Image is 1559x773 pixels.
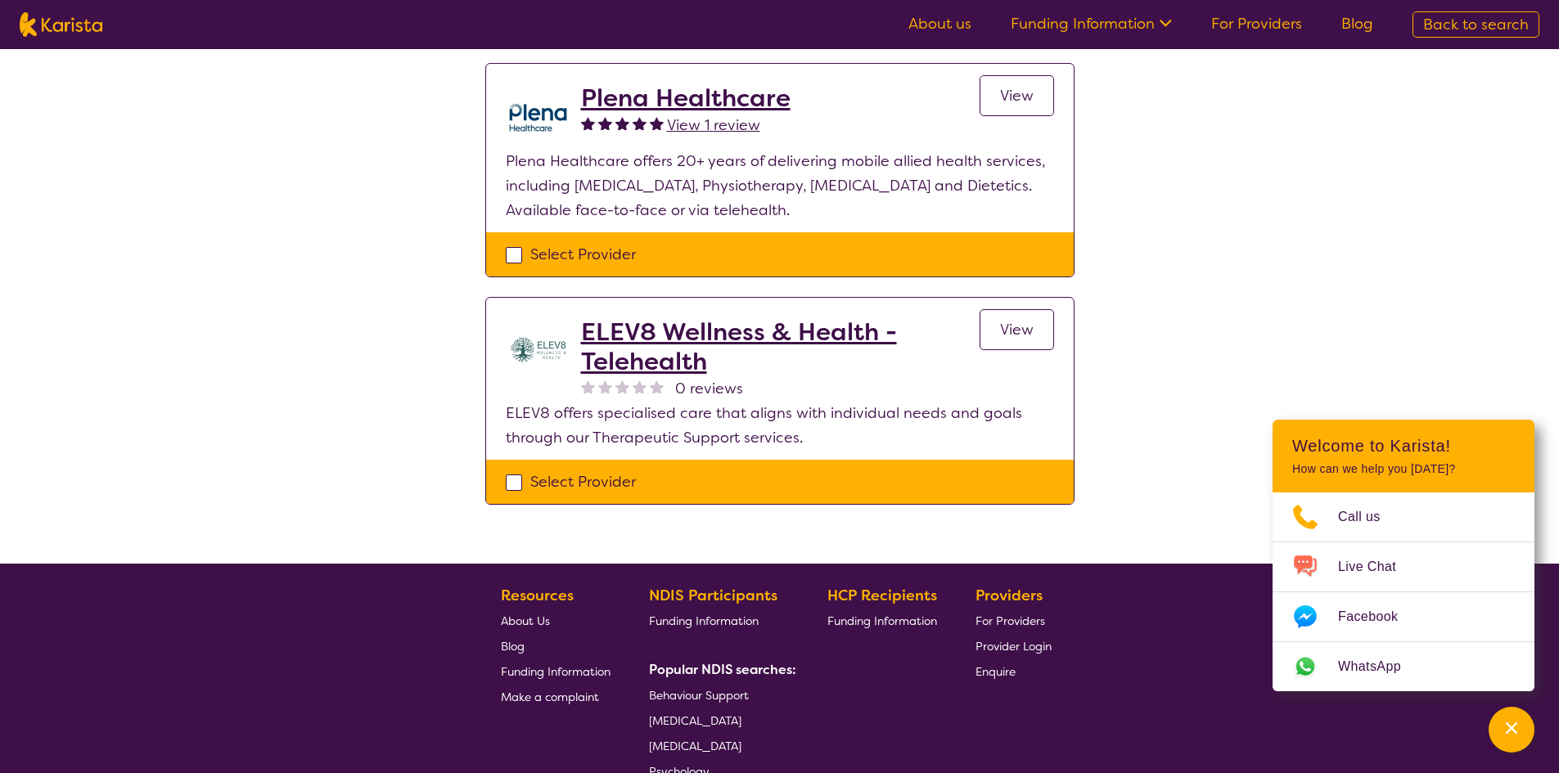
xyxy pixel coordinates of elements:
p: How can we help you [DATE]? [1292,462,1515,476]
img: Karista logo [20,12,102,37]
img: fullstar [615,116,629,130]
img: yihuczgmrom8nsaxakka.jpg [506,317,571,383]
a: Plena Healthcare [581,83,791,113]
a: View [980,309,1054,350]
span: View [1000,86,1034,106]
img: nonereviewstar [633,380,647,393]
span: Call us [1338,505,1400,529]
span: Funding Information [649,613,759,628]
b: Popular NDIS searches: [649,661,796,678]
img: fullstar [581,116,595,130]
p: ELEV8 offers specialised care that aligns with individual needs and goals through our Therapeutic... [506,401,1054,450]
a: Funding Information [827,608,937,633]
a: About us [908,14,971,34]
a: Provider Login [976,633,1052,658]
span: Funding Information [501,664,611,679]
img: ehd3j50wdk7ycqmad0oe.png [506,83,571,149]
p: Plena Healthcare offers 20+ years of delivering mobile allied health services, including [MEDICAL... [506,149,1054,222]
a: For Providers [1211,14,1302,34]
a: Make a complaint [501,684,611,709]
span: Provider Login [976,639,1052,654]
a: Funding Information [649,608,790,633]
a: View [980,75,1054,116]
span: About Us [501,613,550,628]
a: Blog [501,633,611,658]
span: [MEDICAL_DATA] [649,713,741,728]
b: NDIS Participants [649,586,777,605]
a: Enquire [976,658,1052,684]
span: Enquire [976,664,1016,679]
a: Back to search [1413,11,1539,38]
span: [MEDICAL_DATA] [649,739,741,753]
img: nonereviewstar [581,380,595,393]
span: WhatsApp [1338,654,1421,679]
span: Behaviour Support [649,688,749,703]
img: fullstar [650,116,664,130]
a: Behaviour Support [649,682,790,708]
b: HCP Recipients [827,586,937,605]
ul: Choose channel [1273,492,1534,691]
b: Providers [976,586,1043,605]
button: Channel Menu [1489,707,1534,753]
img: nonereviewstar [598,380,612,393]
b: Resources [501,586,574,605]
img: nonereviewstar [650,380,664,393]
span: 0 reviews [675,376,743,401]
a: ELEV8 Wellness & Health - Telehealth [581,317,980,376]
a: Funding Information [501,658,611,684]
a: Funding Information [1011,14,1172,34]
h2: Welcome to Karista! [1292,436,1515,456]
a: View 1 review [667,113,760,137]
a: About Us [501,608,611,633]
a: For Providers [976,608,1052,633]
span: Back to search [1423,15,1529,34]
span: Blog [501,639,525,654]
a: [MEDICAL_DATA] [649,708,790,733]
img: fullstar [633,116,647,130]
span: Facebook [1338,604,1417,629]
span: For Providers [976,613,1045,628]
img: nonereviewstar [615,380,629,393]
a: Blog [1341,14,1373,34]
span: View [1000,320,1034,339]
span: View 1 review [667,115,760,135]
span: Funding Information [827,613,937,628]
a: Web link opens in a new tab. [1273,642,1534,691]
span: Live Chat [1338,555,1416,579]
a: [MEDICAL_DATA] [649,733,790,758]
span: Make a complaint [501,690,599,704]
img: fullstar [598,116,612,130]
div: Channel Menu [1273,420,1534,691]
